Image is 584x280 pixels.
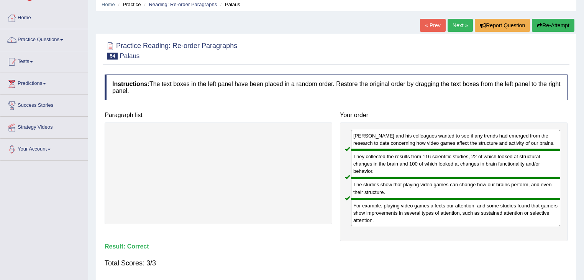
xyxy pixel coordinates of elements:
a: Strategy Videos [0,117,88,136]
div: The studies show that playing video games can change how our brains perform, and even their struc... [351,178,560,199]
button: Re-Attempt [532,19,574,32]
a: Reading: Re-order Paragraphs [149,2,217,7]
h4: The text boxes in the left panel have been placed in a random order. Restore the original order b... [105,75,568,100]
div: They collected the results from 116 scientific studies, 22 of which looked at structural changes ... [351,150,560,178]
a: Next » [448,19,473,32]
h4: Paragraph list [105,112,332,119]
a: Home [102,2,115,7]
li: Palaus [218,1,240,8]
button: Report Question [475,19,530,32]
li: Practice [116,1,141,8]
a: Your Account [0,139,88,158]
span: 54 [107,53,118,60]
div: [PERSON_NAME] and his colleagues wanted to see if any trends had emerged from the research to dat... [351,130,560,150]
h4: Result: [105,243,568,250]
a: Tests [0,51,88,70]
a: « Prev [420,19,445,32]
small: Palaus [120,52,139,60]
div: Total Scores: 3/3 [105,254,568,272]
h4: Your order [340,112,568,119]
a: Practice Questions [0,29,88,48]
div: For example, playing video games affects our attention, and some studies found that gamers show i... [351,199,560,226]
a: Home [0,7,88,27]
a: Success Stories [0,95,88,114]
h2: Practice Reading: Re-order Paragraphs [105,40,237,60]
a: Predictions [0,73,88,92]
b: Instructions: [112,81,149,87]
